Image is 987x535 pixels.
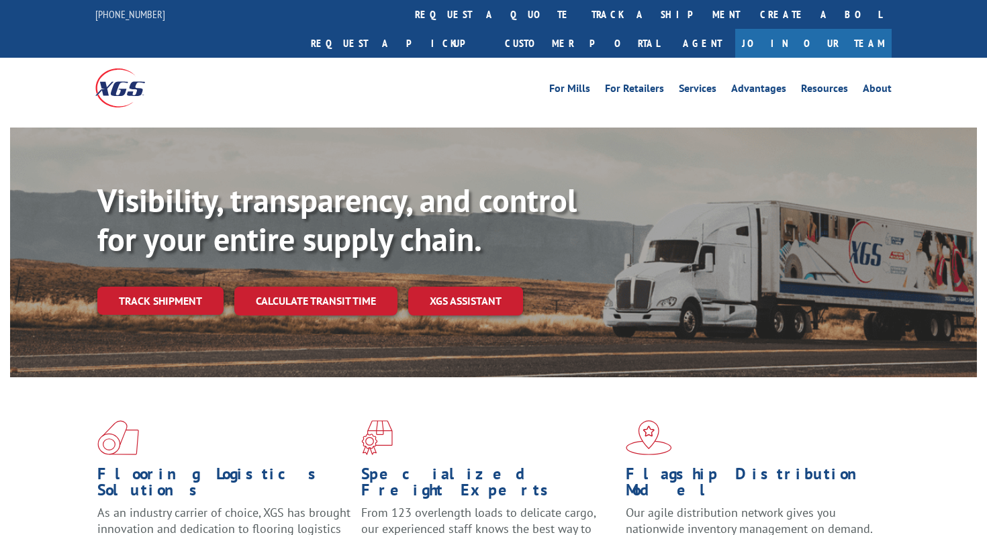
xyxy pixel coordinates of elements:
a: Advantages [731,83,786,98]
a: XGS ASSISTANT [408,287,523,315]
h1: Flooring Logistics Solutions [97,466,351,505]
a: Calculate transit time [234,287,397,315]
a: Agent [669,29,735,58]
h1: Flagship Distribution Model [626,466,880,505]
a: Track shipment [97,287,224,315]
img: xgs-icon-flagship-distribution-model-red [626,420,672,455]
a: Request a pickup [301,29,495,58]
img: xgs-icon-total-supply-chain-intelligence-red [97,420,139,455]
img: xgs-icon-focused-on-flooring-red [361,420,393,455]
a: Customer Portal [495,29,669,58]
a: For Mills [549,83,590,98]
a: Resources [801,83,848,98]
a: [PHONE_NUMBER] [95,7,165,21]
b: Visibility, transparency, and control for your entire supply chain. [97,179,577,260]
a: For Retailers [605,83,664,98]
h1: Specialized Freight Experts [361,466,615,505]
a: About [863,83,892,98]
a: Services [679,83,716,98]
a: Join Our Team [735,29,892,58]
